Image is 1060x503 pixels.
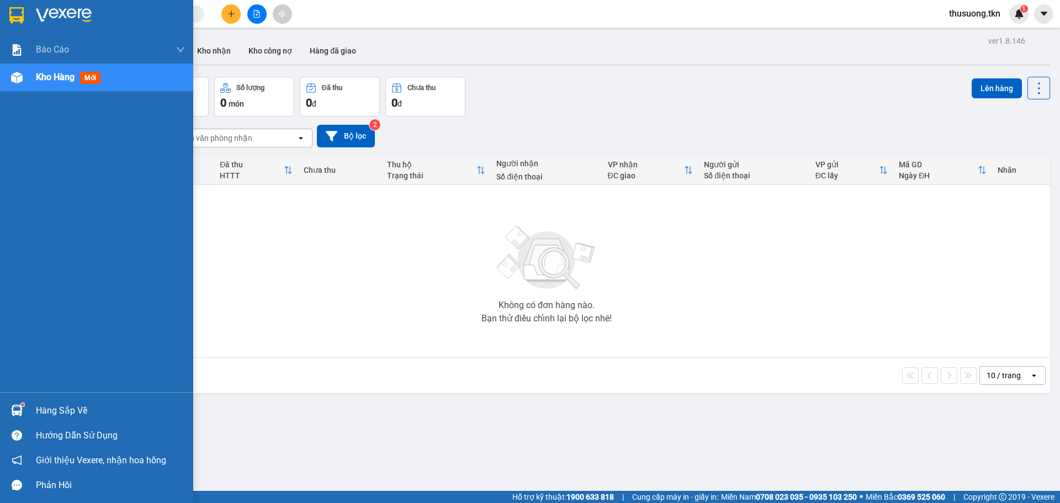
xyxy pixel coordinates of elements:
[381,156,491,185] th: Toggle SortBy
[1022,5,1026,13] span: 1
[9,7,24,24] img: logo-vxr
[953,491,955,503] span: |
[987,370,1021,381] div: 10 / trang
[227,10,235,18] span: plus
[815,171,879,180] div: ĐC lấy
[188,38,240,64] button: Kho nhận
[608,171,685,180] div: ĐC giao
[988,35,1025,47] div: ver 1.8.146
[566,493,614,501] strong: 1900 633 818
[893,156,992,185] th: Toggle SortBy
[80,72,100,84] span: mới
[214,77,294,117] button: Số lượng0món
[176,45,185,54] span: down
[36,403,185,419] div: Hàng sắp về
[1039,9,1049,19] span: caret-down
[898,493,945,501] strong: 0369 525 060
[176,133,252,144] div: Chọn văn phòng nhận
[36,72,75,82] span: Kho hàng
[972,78,1022,98] button: Lên hàng
[36,477,185,494] div: Phản hồi
[369,119,380,130] sup: 2
[12,430,22,441] span: question-circle
[240,38,301,64] button: Kho công nợ
[632,491,718,503] span: Cung cấp máy in - giấy in:
[236,84,264,92] div: Số lượng
[397,99,402,108] span: đ
[899,171,978,180] div: Ngày ĐH
[253,10,261,18] span: file-add
[214,156,298,185] th: Toggle SortBy
[499,301,595,310] div: Không có đơn hàng nào.
[300,77,380,117] button: Đã thu0đ
[273,4,292,24] button: aim
[866,491,945,503] span: Miền Bắc
[387,171,476,180] div: Trạng thái
[860,495,863,499] span: ⚪️
[312,99,316,108] span: đ
[999,493,1006,501] span: copyright
[756,493,857,501] strong: 0708 023 035 - 0935 103 250
[220,171,284,180] div: HTTT
[512,491,614,503] span: Hỗ trợ kỹ thuật:
[496,172,596,181] div: Số điện thoại
[12,480,22,490] span: message
[12,455,22,465] span: notification
[220,96,226,109] span: 0
[810,156,893,185] th: Toggle SortBy
[622,491,624,503] span: |
[704,160,804,169] div: Người gửi
[220,160,284,169] div: Đã thu
[391,96,397,109] span: 0
[491,219,602,296] img: svg+xml;base64,PHN2ZyBjbGFzcz0ibGlzdC1wbHVnX19zdmciIHhtbG5zPSJodHRwOi8vd3d3LnczLm9yZy8yMDAwL3N2Zy...
[899,160,978,169] div: Mã GD
[11,405,23,416] img: warehouse-icon
[704,171,804,180] div: Số điện thoại
[940,7,1009,20] span: thusuong.tkn
[229,99,244,108] span: món
[1030,371,1038,380] svg: open
[36,453,166,467] span: Giới thiệu Vexere, nhận hoa hồng
[481,314,612,323] div: Bạn thử điều chỉnh lại bộ lọc nhé!
[317,125,375,147] button: Bộ lọc
[998,166,1045,174] div: Nhãn
[322,84,342,92] div: Đã thu
[11,44,23,56] img: solution-icon
[385,77,465,117] button: Chưa thu0đ
[11,72,23,83] img: warehouse-icon
[387,160,476,169] div: Thu hộ
[306,96,312,109] span: 0
[1020,5,1028,13] sup: 1
[36,43,69,56] span: Báo cáo
[296,134,305,142] svg: open
[602,156,699,185] th: Toggle SortBy
[496,159,596,168] div: Người nhận
[21,403,24,406] sup: 1
[221,4,241,24] button: plus
[247,4,267,24] button: file-add
[278,10,286,18] span: aim
[1034,4,1053,24] button: caret-down
[1014,9,1024,19] img: icon-new-feature
[36,427,185,444] div: Hướng dẫn sử dụng
[301,38,365,64] button: Hàng đã giao
[304,166,376,174] div: Chưa thu
[407,84,436,92] div: Chưa thu
[815,160,879,169] div: VP gửi
[608,160,685,169] div: VP nhận
[721,491,857,503] span: Miền Nam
